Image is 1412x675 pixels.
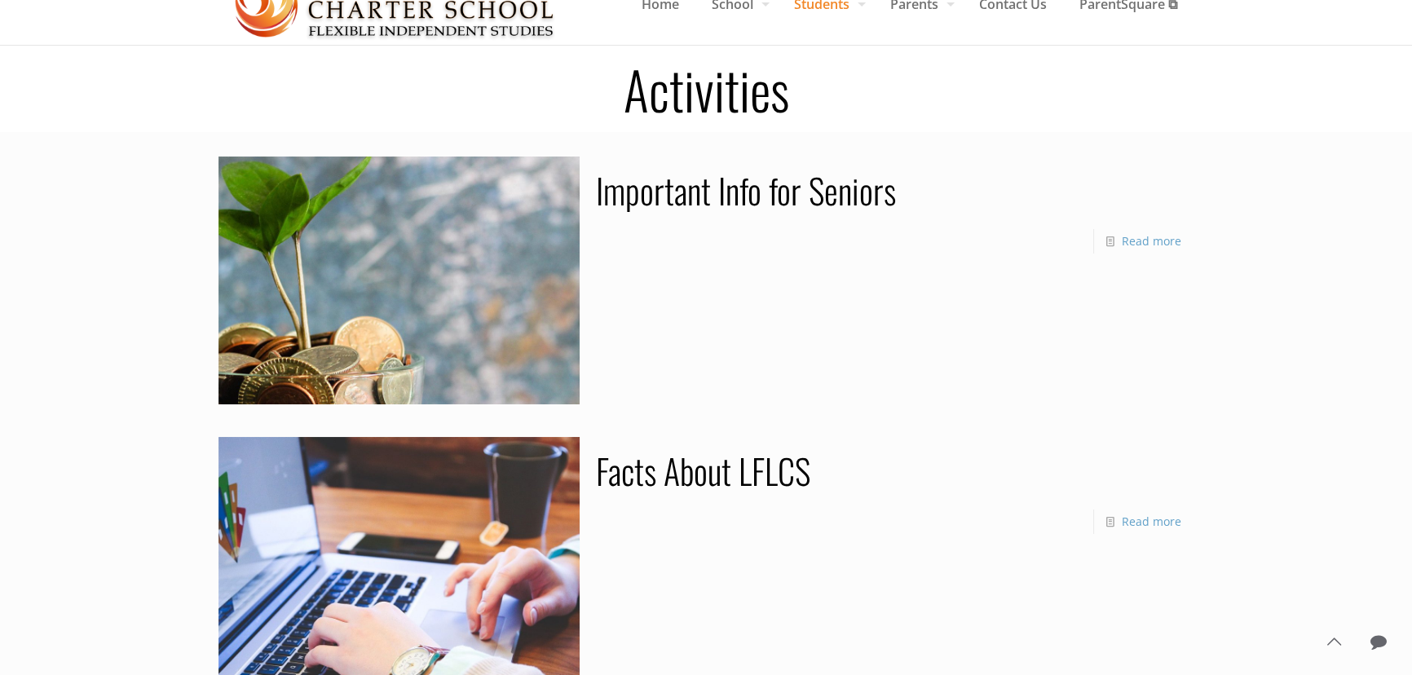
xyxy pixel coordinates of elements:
a: Important Info for Seniors [596,165,896,215]
a: Read more [1122,233,1181,249]
a: Facts About LFLCS [596,445,810,496]
a: Read more [1122,514,1181,529]
a: Back to top icon [1317,624,1351,659]
h1: Activities [209,63,1203,115]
